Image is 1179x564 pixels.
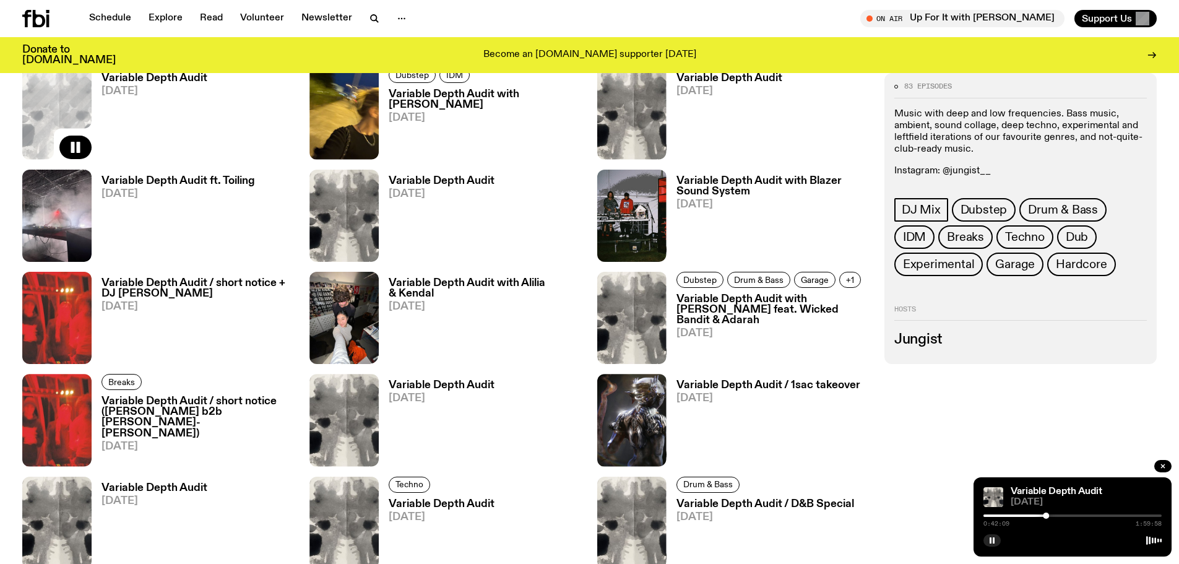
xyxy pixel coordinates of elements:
[667,380,860,466] a: Variable Depth Audit / 1sac takeover[DATE]
[309,170,379,262] img: A black and white Rorschach
[597,67,667,159] img: A black and white Rorschach
[101,176,255,186] h3: Variable Depth Audit ft. Toiling
[379,89,582,159] a: Variable Depth Audit with [PERSON_NAME][DATE]
[676,499,854,510] h3: Variable Depth Audit / D&B Special
[894,198,948,222] a: DJ Mix
[389,302,582,312] span: [DATE]
[734,275,784,284] span: Drum & Bass
[902,203,941,217] span: DJ Mix
[389,512,494,523] span: [DATE]
[894,253,983,276] a: Experimental
[894,165,1147,177] p: Instagram: @jungist__
[904,83,952,90] span: 83 episodes
[846,275,854,284] span: +1
[101,278,295,299] h3: Variable Depth Audit / short notice + DJ [PERSON_NAME]
[794,272,836,288] a: Garage
[983,487,1003,507] img: A black and white Rorschach
[676,512,854,523] span: [DATE]
[983,521,1009,527] span: 0:42:09
[947,230,984,244] span: Breaks
[676,380,860,391] h3: Variable Depth Audit / 1sac takeover
[1011,498,1162,507] span: [DATE]
[1056,258,1107,271] span: Hardcore
[894,108,1147,156] p: Music with deep and low frequencies. Bass music, ambient, sound collage, deep techno, experimenta...
[395,480,423,489] span: Techno
[141,10,190,27] a: Explore
[676,176,870,197] h3: Variable Depth Audit with Blazer Sound System
[597,272,667,364] img: A black and white Rorschach
[379,380,494,466] a: Variable Depth Audit[DATE]
[1057,225,1097,249] a: Dub
[395,71,429,80] span: Dubstep
[101,302,295,312] span: [DATE]
[801,275,829,284] span: Garage
[676,272,723,288] a: Dubstep
[92,396,295,466] a: Variable Depth Audit / short notice ([PERSON_NAME] b2b [PERSON_NAME]-[PERSON_NAME])[DATE]
[379,278,582,364] a: Variable Depth Audit with Alilia & Kendal[DATE]
[903,230,926,244] span: IDM
[1028,203,1098,217] span: Drum & Bass
[1005,230,1045,244] span: Techno
[676,477,740,493] a: Drum & Bass
[938,225,993,249] a: Breaks
[233,10,292,27] a: Volunteer
[667,294,870,364] a: Variable Depth Audit with [PERSON_NAME] feat. Wicked Bandit & Adarah[DATE]
[1082,13,1132,24] span: Support Us
[389,380,494,391] h3: Variable Depth Audit
[1066,230,1088,244] span: Dub
[101,73,207,84] h3: Variable Depth Audit
[101,374,142,390] a: Breaks
[192,10,230,27] a: Read
[667,176,870,262] a: Variable Depth Audit with Blazer Sound System[DATE]
[667,73,782,159] a: Variable Depth Audit[DATE]
[389,477,430,493] a: Techno
[952,198,1016,222] a: Dubstep
[389,67,436,83] a: Dubstep
[961,203,1008,217] span: Dubstep
[676,86,782,97] span: [DATE]
[1019,198,1107,222] a: Drum & Bass
[389,189,494,199] span: [DATE]
[389,278,582,299] h3: Variable Depth Audit with Alilia & Kendal
[894,306,1147,321] h2: Hosts
[676,199,870,210] span: [DATE]
[683,480,733,489] span: Drum & Bass
[101,189,255,199] span: [DATE]
[101,483,207,493] h3: Variable Depth Audit
[996,225,1053,249] a: Techno
[92,176,255,262] a: Variable Depth Audit ft. Toiling[DATE]
[683,275,717,284] span: Dubstep
[483,50,696,61] p: Become an [DOMAIN_NAME] supporter [DATE]
[676,393,860,404] span: [DATE]
[839,272,861,288] button: +1
[379,176,494,262] a: Variable Depth Audit[DATE]
[1136,521,1162,527] span: 1:59:58
[92,73,207,159] a: Variable Depth Audit[DATE]
[82,10,139,27] a: Schedule
[439,67,470,83] a: IDM
[894,333,1147,347] h3: Jungist
[995,258,1035,271] span: Garage
[389,176,494,186] h3: Variable Depth Audit
[389,89,582,110] h3: Variable Depth Audit with [PERSON_NAME]
[101,496,207,506] span: [DATE]
[903,258,975,271] span: Experimental
[101,86,207,97] span: [DATE]
[987,253,1043,276] a: Garage
[389,499,494,510] h3: Variable Depth Audit
[894,225,935,249] a: IDM
[676,294,870,326] h3: Variable Depth Audit with [PERSON_NAME] feat. Wicked Bandit & Adarah
[860,10,1065,27] button: On AirUp For It with [PERSON_NAME]
[22,45,116,66] h3: Donate to [DOMAIN_NAME]
[1047,253,1115,276] a: Hardcore
[727,272,790,288] a: Drum & Bass
[1011,487,1102,497] a: Variable Depth Audit
[389,113,582,123] span: [DATE]
[1074,10,1157,27] button: Support Us
[309,374,379,466] img: A black and white Rorschach
[389,393,494,404] span: [DATE]
[294,10,360,27] a: Newsletter
[676,73,782,84] h3: Variable Depth Audit
[108,378,135,387] span: Breaks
